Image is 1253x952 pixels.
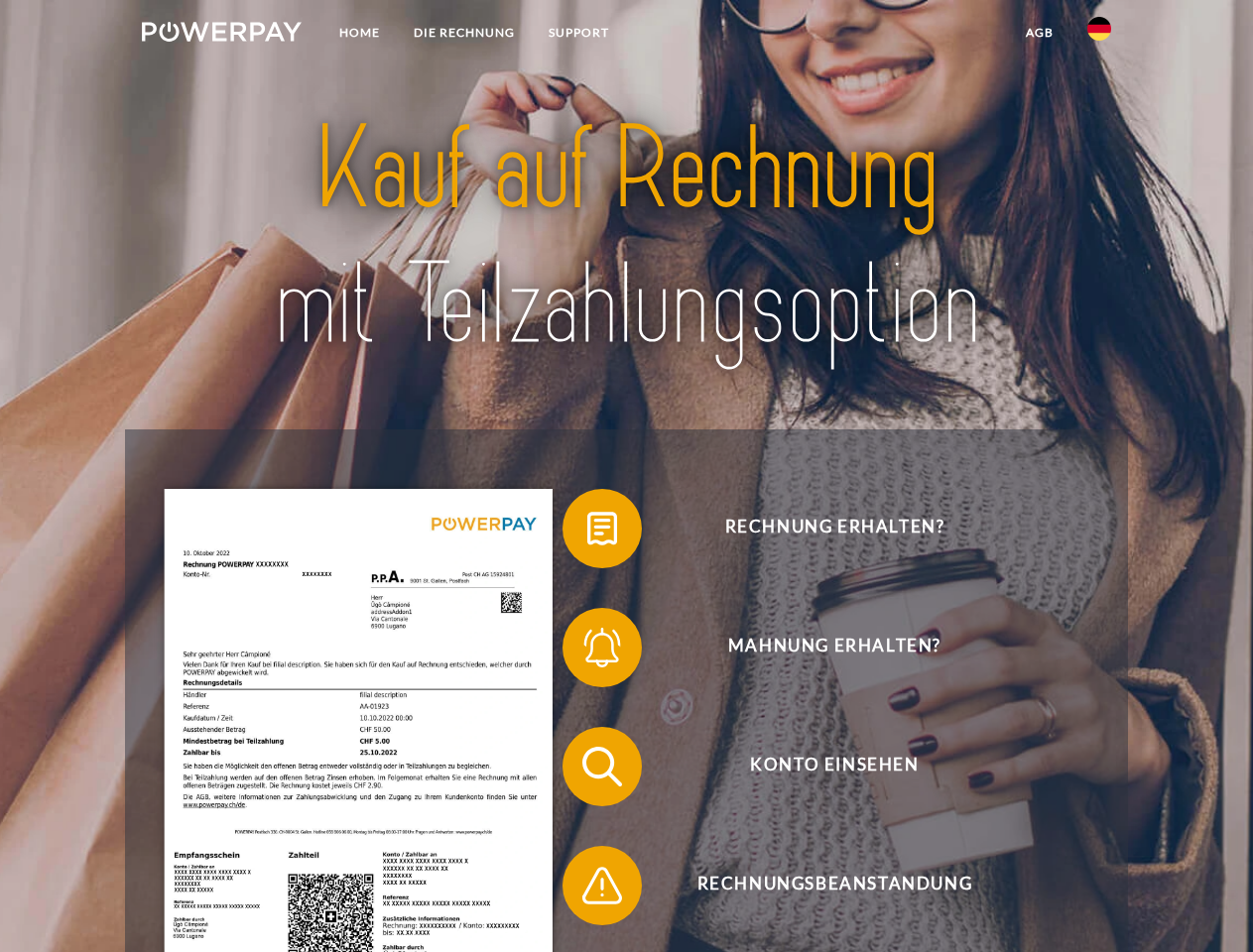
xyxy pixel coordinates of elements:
a: DIE RECHNUNG [397,15,532,51]
button: Konto einsehen [563,727,1078,806]
img: logo-powerpay-white.svg [142,22,302,42]
img: qb_search.svg [577,742,627,791]
a: agb [1009,15,1070,51]
img: qb_warning.svg [577,861,627,910]
a: SUPPORT [532,15,626,51]
img: qb_bill.svg [577,504,627,553]
span: Mahnung erhalten? [591,608,1077,687]
img: qb_bell.svg [577,623,627,672]
span: Rechnungsbeanstandung [591,846,1077,925]
button: Mahnung erhalten? [563,608,1078,687]
button: Rechnung erhalten? [563,489,1078,568]
span: Rechnung erhalten? [591,489,1077,568]
span: Konto einsehen [591,727,1077,806]
button: Rechnungsbeanstandung [563,846,1078,925]
img: title-powerpay_de.svg [189,95,1064,380]
a: Home [322,15,397,51]
img: de [1087,17,1111,41]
